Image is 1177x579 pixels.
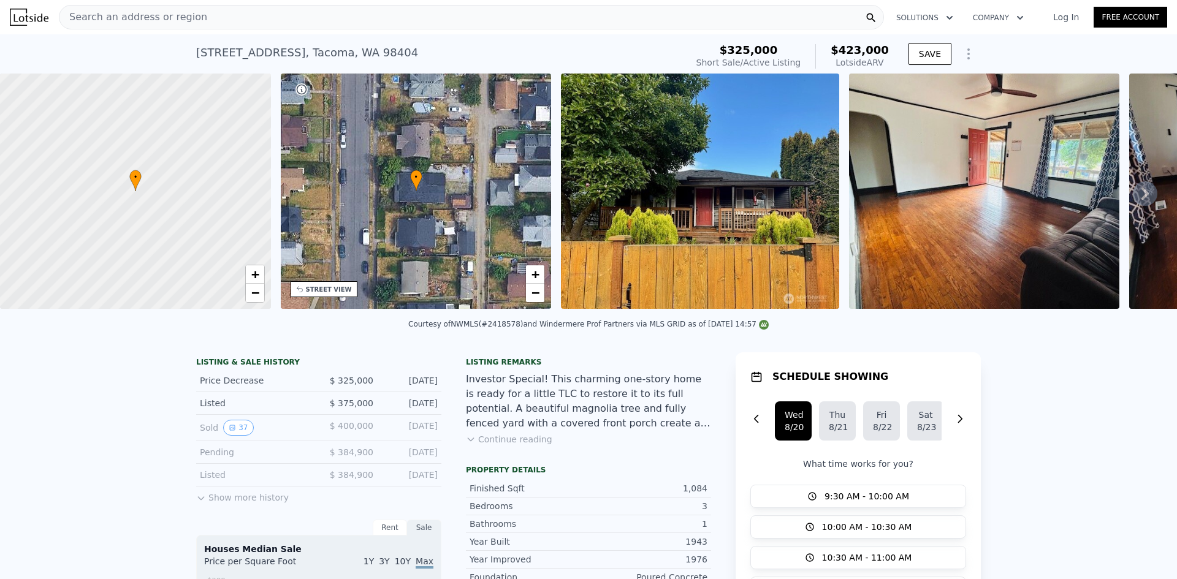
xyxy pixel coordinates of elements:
span: 10Y [395,556,411,566]
button: Wed8/20 [775,401,812,441]
div: Price per Square Foot [204,555,319,575]
h1: SCHEDULE SHOWING [772,369,888,384]
div: Year Improved [470,553,588,566]
span: Active Listing [743,58,801,67]
div: [DATE] [383,374,438,387]
div: 1976 [588,553,707,566]
span: 9:30 AM - 10:00 AM [825,490,909,502]
button: Continue reading [466,433,552,445]
span: $ 384,900 [330,470,373,480]
div: Year Built [470,535,588,548]
span: • [129,172,142,183]
span: $ 325,000 [330,376,373,385]
img: Sale: 167408601 Parcel: 100823713 [561,74,839,309]
div: Finished Sqft [470,482,588,494]
p: What time works for you? [750,458,966,470]
button: SAVE [908,43,951,65]
img: Lotside [10,9,48,26]
div: Thu [829,409,846,421]
button: Company [963,7,1034,29]
div: Sold [200,420,309,436]
div: [DATE] [383,397,438,409]
span: 3Y [379,556,389,566]
a: Zoom in [526,265,544,284]
a: Log In [1038,11,1094,23]
div: Listed [200,469,309,481]
div: Sat [917,409,934,421]
button: Sat8/23 [907,401,944,441]
div: Property details [466,465,711,475]
div: Bedrooms [470,500,588,512]
div: STREET VIEW [306,285,352,294]
span: 10:30 AM - 11:00 AM [822,551,912,564]
div: Houses Median Sale [204,543,433,555]
div: [DATE] [383,446,438,458]
span: − [251,285,259,300]
div: 8/21 [829,421,846,433]
button: Show Options [956,42,981,66]
div: Bathrooms [470,518,588,530]
span: Search an address or region [59,10,207,25]
span: $ 375,000 [330,398,373,408]
div: 8/20 [785,421,802,433]
span: − [531,285,539,300]
div: Listed [200,397,309,409]
div: 8/22 [873,421,890,433]
div: 1,084 [588,482,707,494]
img: NWMLS Logo [759,320,769,330]
div: Listing remarks [466,357,711,367]
span: + [531,267,539,282]
span: $325,000 [720,44,778,56]
span: • [410,172,422,183]
button: Solutions [886,7,963,29]
span: $ 384,900 [330,447,373,457]
div: Lotside ARV [831,56,889,69]
div: LISTING & SALE HISTORY [196,357,441,369]
div: [DATE] [383,469,438,481]
div: [STREET_ADDRESS] , Tacoma , WA 98404 [196,44,418,61]
div: [DATE] [383,420,438,436]
span: Short Sale / [696,58,744,67]
div: Fri [873,409,890,421]
button: Fri8/22 [863,401,900,441]
button: Thu8/21 [819,401,856,441]
a: Zoom out [526,284,544,302]
button: 9:30 AM - 10:00 AM [750,485,966,508]
button: View historical data [223,420,253,436]
div: Pending [200,446,309,458]
span: + [251,267,259,282]
div: Rent [373,520,407,535]
div: 3 [588,500,707,512]
div: Sale [407,520,441,535]
a: Zoom in [246,265,264,284]
img: Sale: 167408601 Parcel: 100823713 [849,74,1120,309]
span: Max [416,556,433,569]
span: $423,000 [831,44,889,56]
div: Courtesy of NWMLS (#2418578) and Windermere Prof Partners via MLS GRID as of [DATE] 14:57 [408,320,769,328]
button: 10:00 AM - 10:30 AM [750,515,966,539]
span: $ 400,000 [330,421,373,431]
span: 1Y [364,556,374,566]
span: 10:00 AM - 10:30 AM [822,521,912,533]
button: 10:30 AM - 11:00 AM [750,546,966,569]
div: 1 [588,518,707,530]
div: Price Decrease [200,374,309,387]
button: Show more history [196,486,289,504]
div: • [129,170,142,191]
a: Zoom out [246,284,264,302]
a: Free Account [1094,7,1167,28]
div: Investor Special! This charming one-story home is ready for a little TLC to restore it to its ful... [466,372,711,431]
div: • [410,170,422,191]
div: 8/23 [917,421,934,433]
div: Wed [785,409,802,421]
div: 1943 [588,535,707,548]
